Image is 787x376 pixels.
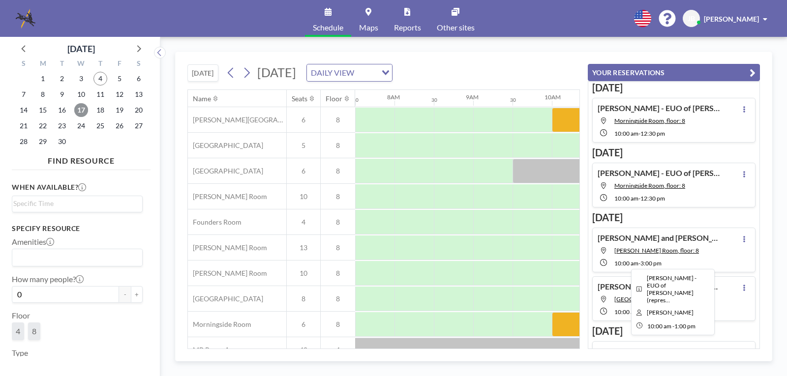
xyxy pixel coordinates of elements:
h3: [DATE] [592,146,756,159]
span: 8 [321,141,355,150]
div: F [110,58,129,71]
span: [PERSON_NAME] Room [188,269,267,278]
h3: [DATE] [592,82,756,94]
span: Morningside Room, floor: 8 [614,117,685,124]
span: Sunday, September 14, 2025 [17,103,30,117]
div: W [72,58,91,71]
span: [PERSON_NAME][GEOGRAPHIC_DATA] [188,116,286,124]
div: 9AM [466,93,479,101]
span: [DATE] [257,65,296,80]
div: Floor [326,94,342,103]
div: S [14,58,33,71]
span: Tuesday, September 9, 2025 [55,87,69,101]
label: Floor [12,311,30,320]
span: Monday, September 8, 2025 [36,87,50,101]
span: Wednesday, September 17, 2025 [74,103,88,117]
span: Tuesday, September 30, 2025 [55,135,69,148]
h3: [DATE] [592,325,756,337]
span: 10 [287,269,320,278]
div: T [91,58,110,71]
span: 5 [287,141,320,150]
span: Morningside Room, floor: 8 [614,182,685,189]
span: Saturday, September 6, 2025 [132,72,146,86]
div: 10AM [545,93,561,101]
span: 8 [321,116,355,124]
h4: [PERSON_NAME] - EUO of [PERSON_NAME] [598,103,721,113]
span: 12:30 PM [640,195,665,202]
span: Sunday, September 21, 2025 [17,119,30,133]
h3: [DATE] [592,211,756,224]
span: Tuesday, September 16, 2025 [55,103,69,117]
label: Amenities [12,237,54,247]
input: Search for option [357,66,376,79]
input: Search for option [13,251,137,264]
span: Wednesday, September 10, 2025 [74,87,88,101]
div: Search for option [12,249,142,266]
span: Reports [394,24,421,31]
span: - [638,195,640,202]
span: 8 [32,326,36,336]
span: Monday, September 15, 2025 [36,103,50,117]
div: T [53,58,72,71]
span: 8 [321,269,355,278]
div: 8AM [387,93,400,101]
span: Morningside Room [188,320,251,329]
span: Saturday, September 20, 2025 [132,103,146,117]
button: + [131,286,143,303]
h4: [PERSON_NAME] - EUO of [PERSON_NAME] [598,168,721,178]
span: Schedule [313,24,343,31]
input: Search for option [13,198,137,209]
span: 10:00 AM [614,308,638,316]
span: 40 [287,346,320,354]
span: Saturday, September 13, 2025 [132,87,146,101]
span: Maps [359,24,378,31]
span: [PERSON_NAME] Room [188,192,267,201]
div: 30 [431,97,437,103]
span: Other sites [437,24,475,31]
span: JB [688,14,695,23]
img: organization-logo [16,9,35,29]
h4: [PERSON_NAME] - Deposition of [PERSON_NAME] [598,347,721,356]
div: Seats [292,94,307,103]
div: 30 [353,97,359,103]
span: Tuesday, September 23, 2025 [55,119,69,133]
span: 4 [16,326,20,336]
span: Sunday, September 28, 2025 [17,135,30,148]
div: [DATE] [67,42,95,56]
div: M [33,58,53,71]
span: Wednesday, September 24, 2025 [74,119,88,133]
div: Search for option [12,196,142,211]
span: Friday, September 26, 2025 [113,119,126,133]
span: Sunday, September 7, 2025 [17,87,30,101]
span: 10 [287,192,320,201]
h4: FIND RESOURCE [12,152,151,166]
h3: Specify resource [12,224,143,233]
span: Monday, September 22, 2025 [36,119,50,133]
span: 8 [321,192,355,201]
div: 30 [510,97,516,103]
span: Monday, September 29, 2025 [36,135,50,148]
span: Friday, September 12, 2025 [113,87,126,101]
span: DAILY VIEW [309,66,356,79]
span: Founders Room [188,218,242,227]
span: Thursday, September 11, 2025 [93,87,107,101]
span: Buckhead Room, floor: 8 [614,295,696,303]
span: 6 [287,167,320,175]
span: MP Room A [188,346,230,354]
span: Monday, September 1, 2025 [36,72,50,86]
span: 4 [321,346,355,354]
span: 3:00 PM [640,260,662,267]
span: [GEOGRAPHIC_DATA] [188,167,263,175]
span: Friday, September 19, 2025 [113,103,126,117]
span: Thursday, September 4, 2025 [93,72,107,86]
span: 6 [287,320,320,329]
label: Type [12,348,28,358]
button: - [119,286,131,303]
h4: [PERSON_NAME] and [PERSON_NAME] - 2nd Room for Mediation [598,282,721,291]
span: 8 [321,320,355,329]
span: Friday, September 5, 2025 [113,72,126,86]
span: - [638,130,640,137]
span: Thursday, September 25, 2025 [93,119,107,133]
div: S [129,58,148,71]
span: - [638,260,640,267]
